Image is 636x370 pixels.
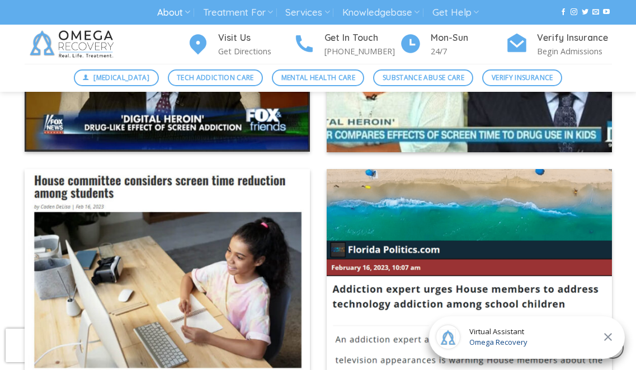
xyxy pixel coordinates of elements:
h4: Visit Us [218,31,293,45]
h4: Mon-Sun [431,31,506,45]
p: Begin Admissions [537,45,612,58]
a: Visit Us Get Directions [187,31,293,58]
h4: Get In Touch [324,31,399,45]
a: Get Help [432,2,479,23]
a: [MEDICAL_DATA] [74,69,159,86]
span: Tech Addiction Care [177,72,254,83]
a: Follow on Twitter [582,8,588,16]
span: Verify Insurance [492,72,553,83]
a: Follow on YouTube [603,8,610,16]
a: Verify Insurance Begin Admissions [506,31,612,58]
a: Tech Addiction Care [168,69,263,86]
img: Omega Recovery [25,25,123,64]
span: Mental Health Care [281,72,355,83]
a: About [157,2,190,23]
a: Substance Abuse Care [373,69,473,86]
p: [PHONE_NUMBER] [324,45,399,58]
a: Follow on Instagram [571,8,577,16]
a: Treatment For [203,2,273,23]
a: Get In Touch [PHONE_NUMBER] [293,31,399,58]
a: Send us an email [592,8,599,16]
a: Follow on Facebook [560,8,567,16]
p: 24/7 [431,45,506,58]
a: Knowledgebase [342,2,420,23]
a: Verify Insurance [482,69,562,86]
h4: Verify Insurance [537,31,612,45]
p: Get Directions [218,45,293,58]
a: Mental Health Care [272,69,364,86]
span: Substance Abuse Care [383,72,464,83]
span: [MEDICAL_DATA] [93,72,149,83]
a: Services [285,2,329,23]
